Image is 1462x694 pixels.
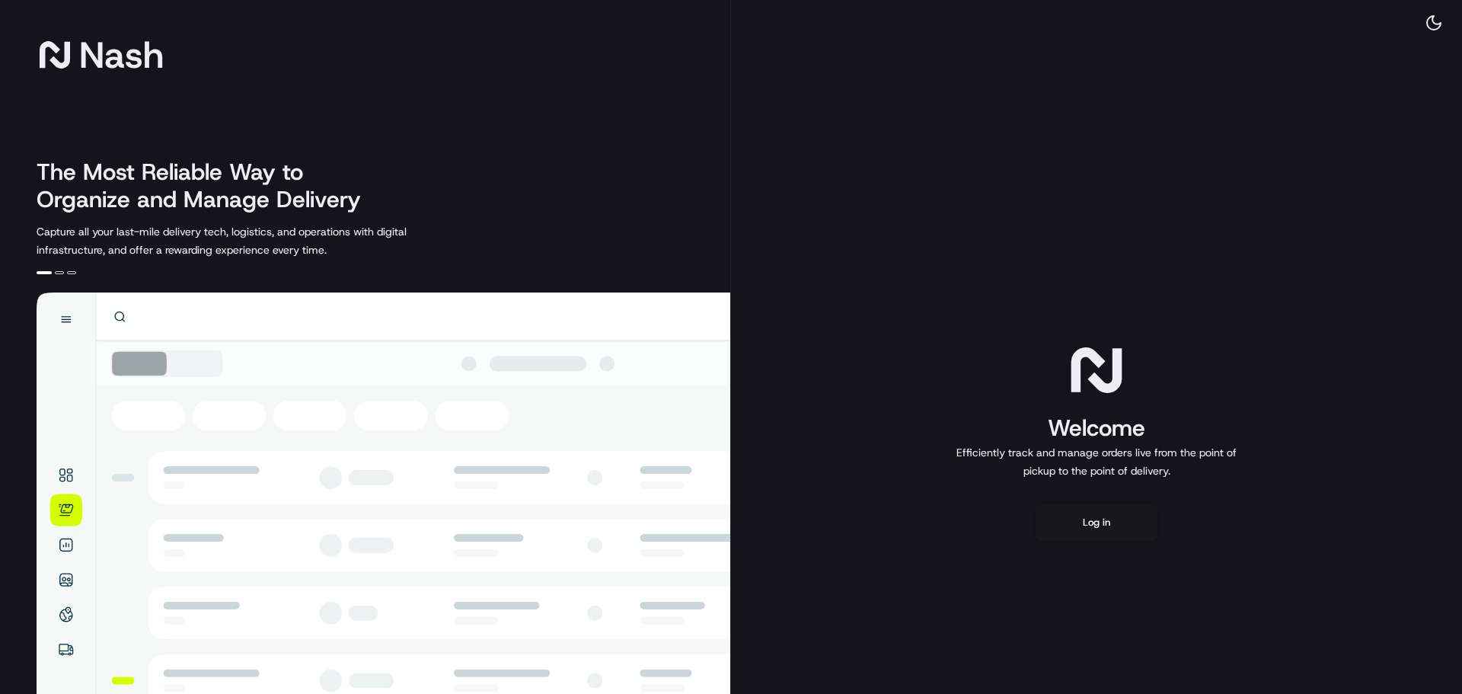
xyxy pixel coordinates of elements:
[79,40,164,70] span: Nash
[950,443,1243,480] p: Efficiently track and manage orders live from the point of pickup to the point of delivery.
[950,413,1243,443] h1: Welcome
[37,222,475,259] p: Capture all your last-mile delivery tech, logistics, and operations with digital infrastructure, ...
[37,158,378,213] h2: The Most Reliable Way to Organize and Manage Delivery
[1036,504,1157,541] button: Log in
